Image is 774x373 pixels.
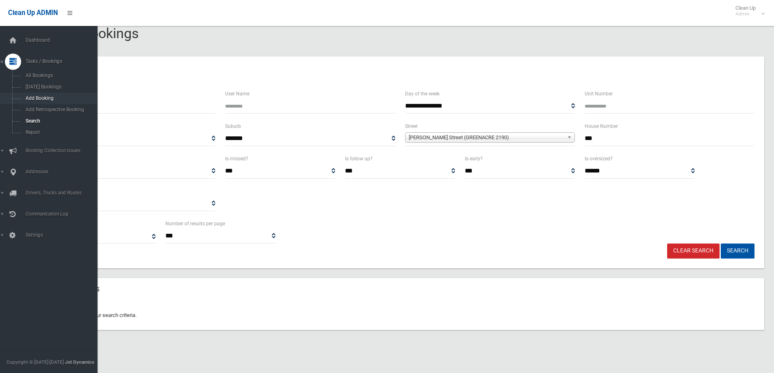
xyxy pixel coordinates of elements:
[405,89,440,98] label: Day of the week
[409,133,564,142] span: [PERSON_NAME] Street (GREENACRE 2190)
[165,219,225,228] label: Number of results per page
[23,129,97,135] span: Report
[345,154,373,163] label: Is follow up?
[731,5,764,17] span: Clean Up
[225,122,241,131] label: Suburb
[23,107,97,112] span: Add Retrospective Booking
[465,154,483,163] label: Is early?
[23,190,104,196] span: Drivers, Trucks and Routes
[735,11,756,17] small: Admin
[405,122,418,131] label: Street
[23,95,97,101] span: Add Booking
[23,73,97,78] span: All Bookings
[721,244,754,259] button: Search
[225,154,248,163] label: Is missed?
[36,301,764,330] div: No bookings match your search criteria.
[585,154,613,163] label: Is oversized?
[23,84,97,90] span: [DATE] Bookings
[23,211,104,217] span: Communication Log
[23,37,104,43] span: Dashboard
[585,89,613,98] label: Unit Number
[23,232,104,238] span: Settings
[23,58,104,64] span: Tasks / Bookings
[667,244,720,259] a: Clear Search
[23,118,97,124] span: Search
[65,359,94,365] strong: Jet Dynamics
[225,89,249,98] label: User Name
[585,122,618,131] label: House Number
[8,9,58,17] span: Clean Up ADMIN
[23,148,104,153] span: Booking Collection Issues
[23,169,104,175] span: Addresses
[7,359,64,365] span: Copyright © [DATE]-[DATE]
